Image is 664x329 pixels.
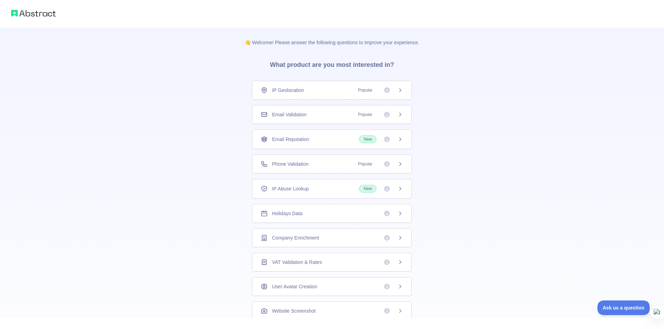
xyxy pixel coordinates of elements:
[272,136,309,143] span: Email Reputation
[354,87,376,94] span: Popular
[11,8,56,18] img: Abstract logo
[359,135,376,143] span: New
[354,160,376,167] span: Popular
[359,185,376,193] span: New
[272,283,317,290] span: User Avatar Creation
[272,234,319,241] span: Company Enrichment
[272,185,309,192] span: IP Abuse Lookup
[272,307,315,314] span: Website Screenshot
[272,210,302,217] span: Holidays Data
[234,28,430,46] p: 👋 Welcome! Please answer the following questions to improve your experience.
[597,300,650,315] iframe: Toggle Customer Support
[259,46,405,81] h3: What product are you most interested in?
[272,87,304,94] span: IP Geolocation
[272,259,322,266] span: VAT Validation & Rates
[354,111,376,118] span: Popular
[272,160,308,167] span: Phone Validation
[272,111,306,118] span: Email Validation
